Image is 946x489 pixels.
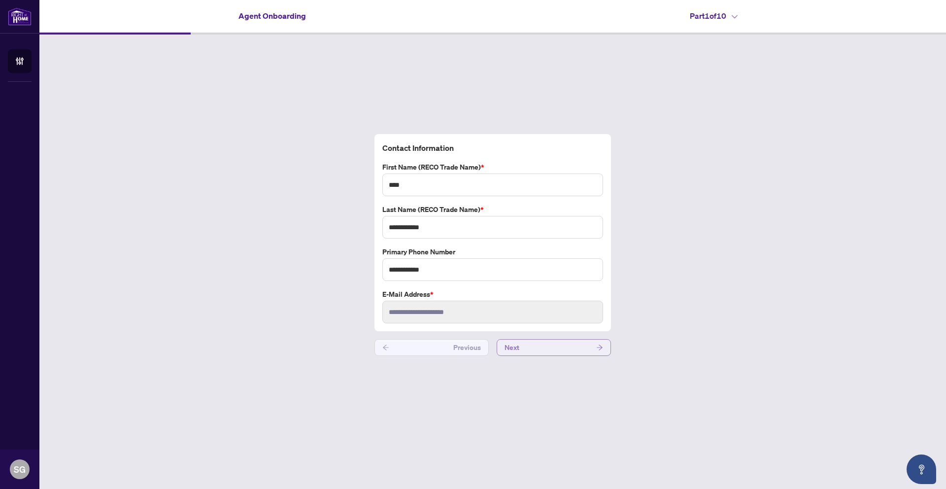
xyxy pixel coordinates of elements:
button: Next [497,339,611,356]
label: Last Name (RECO Trade Name) [382,204,603,215]
button: Previous [374,339,489,356]
label: Primary Phone Number [382,246,603,257]
label: E-mail Address [382,289,603,300]
h4: Part 1 of 10 [690,10,738,22]
span: SG [14,462,26,476]
button: Open asap [907,454,936,484]
span: Next [505,340,519,355]
h4: Contact Information [382,142,603,154]
h4: Agent Onboarding [238,10,306,22]
img: logo [8,7,32,26]
span: arrow-right [596,344,603,351]
label: First Name (RECO Trade Name) [382,162,603,173]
